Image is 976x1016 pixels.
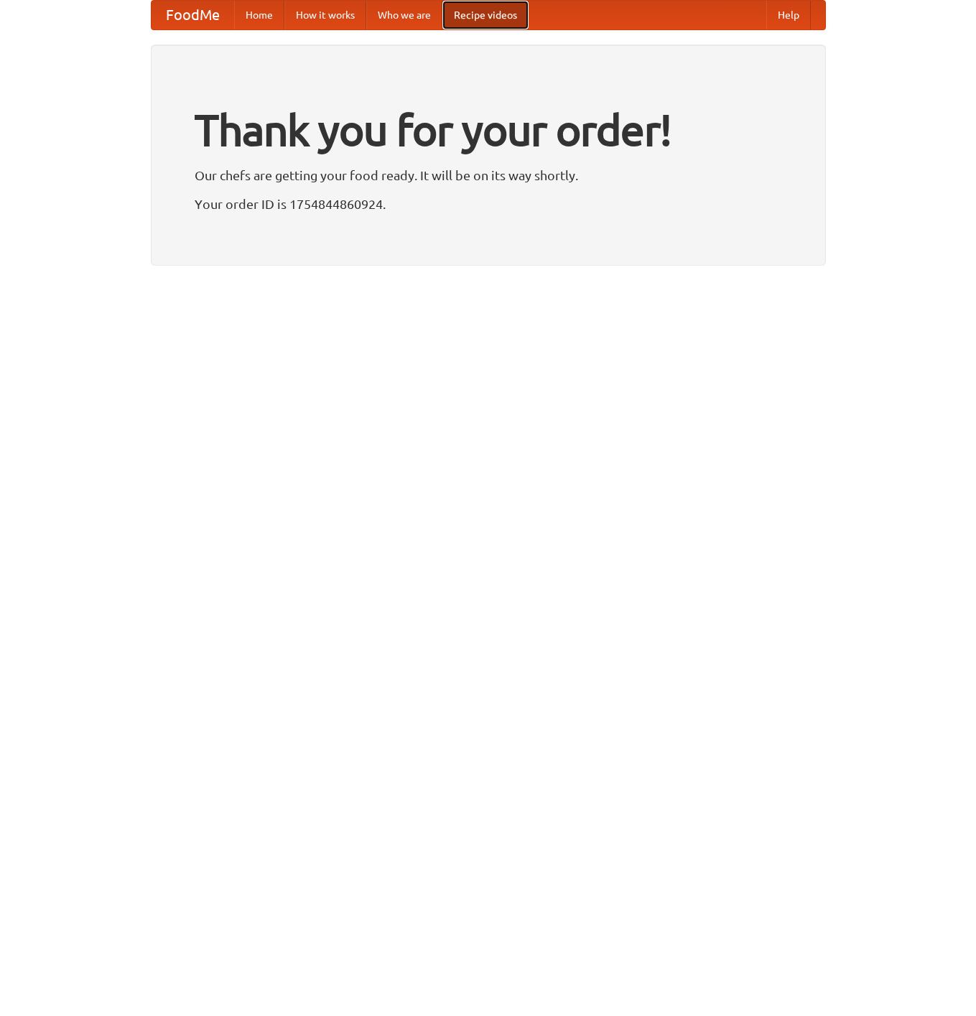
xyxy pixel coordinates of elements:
[366,1,442,29] a: Who we are
[234,1,284,29] a: Home
[195,193,782,215] p: Your order ID is 1754844860924.
[152,1,234,29] a: FoodMe
[442,1,529,29] a: Recipe videos
[195,95,782,164] h1: Thank you for your order!
[195,164,782,186] p: Our chefs are getting your food ready. It will be on its way shortly.
[766,1,811,29] a: Help
[284,1,366,29] a: How it works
